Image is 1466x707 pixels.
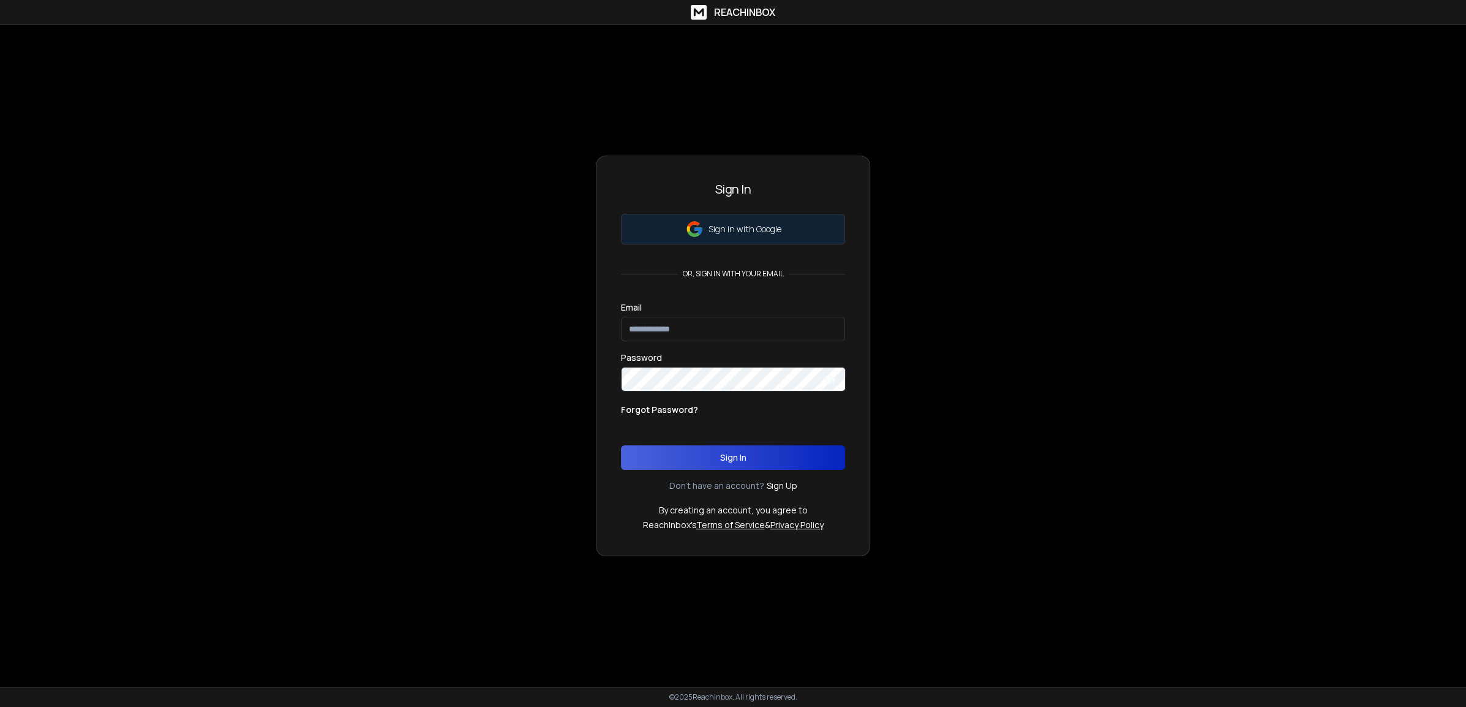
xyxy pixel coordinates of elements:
[659,504,808,516] p: By creating an account, you agree to
[770,519,824,531] a: Privacy Policy
[621,214,845,244] button: Sign in with Google
[669,480,764,492] p: Don't have an account?
[621,303,642,312] label: Email
[669,692,797,702] p: © 2025 Reachinbox. All rights reserved.
[691,5,775,20] a: ReachInbox
[621,404,698,416] p: Forgot Password?
[621,181,845,198] h3: Sign In
[621,445,845,470] button: Sign In
[621,353,662,362] label: Password
[696,519,765,531] a: Terms of Service
[709,223,781,235] p: Sign in with Google
[767,480,797,492] a: Sign Up
[714,5,775,20] h1: ReachInbox
[678,269,789,279] p: or, sign in with your email
[643,519,824,531] p: ReachInbox's &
